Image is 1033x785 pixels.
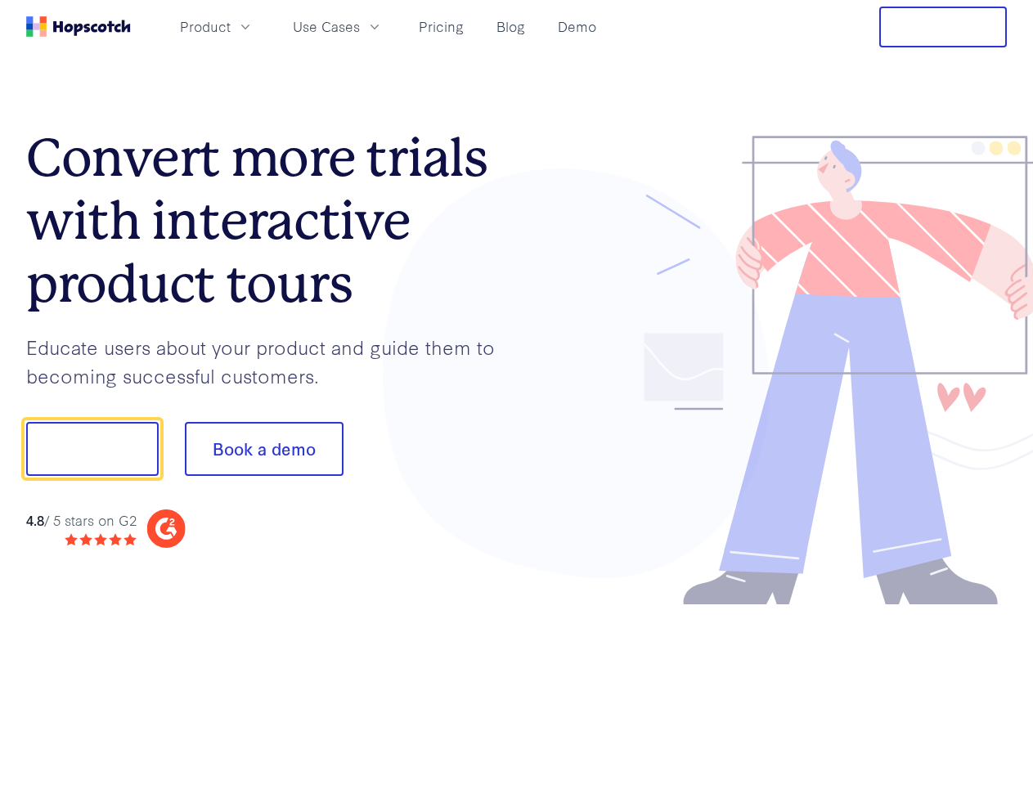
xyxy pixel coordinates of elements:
[26,510,44,529] strong: 4.8
[551,13,603,40] a: Demo
[412,13,470,40] a: Pricing
[879,7,1007,47] button: Free Trial
[293,16,360,37] span: Use Cases
[26,333,517,389] p: Educate users about your product and guide them to becoming successful customers.
[26,16,131,37] a: Home
[180,16,231,37] span: Product
[26,422,159,476] button: Show me!
[170,13,263,40] button: Product
[283,13,393,40] button: Use Cases
[26,510,137,531] div: / 5 stars on G2
[26,127,517,315] h1: Convert more trials with interactive product tours
[185,422,344,476] button: Book a demo
[490,13,532,40] a: Blog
